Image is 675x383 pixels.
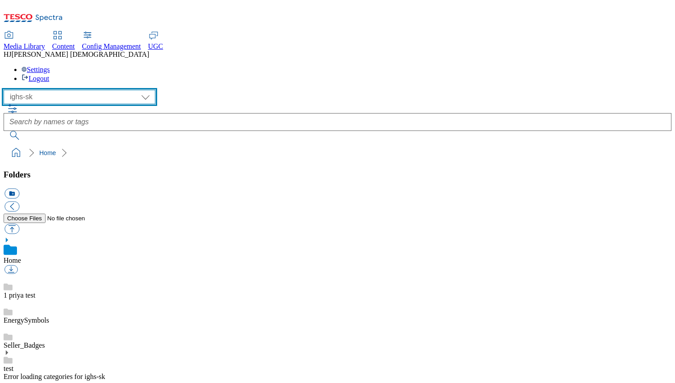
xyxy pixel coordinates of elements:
[148,32,163,51] a: UGC
[4,341,45,349] a: Seller_Badges
[4,144,671,161] nav: breadcrumb
[21,75,49,82] a: Logout
[4,291,35,299] a: 1 priya test
[82,42,141,50] span: Config Management
[9,146,23,160] a: home
[4,113,671,131] input: Search by names or tags
[4,316,49,324] a: EnergySymbols
[148,42,163,50] span: UGC
[4,32,45,51] a: Media Library
[39,149,56,156] a: Home
[12,51,150,58] span: [PERSON_NAME] [DEMOGRAPHIC_DATA]
[52,32,75,51] a: Content
[4,257,21,264] a: Home
[4,373,105,380] span: Error loading categories for ighs-sk
[4,42,45,50] span: Media Library
[4,365,13,372] a: test
[21,66,50,73] a: Settings
[82,32,141,51] a: Config Management
[4,51,12,58] span: HJ
[52,42,75,50] span: Content
[4,170,671,180] h3: Folders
